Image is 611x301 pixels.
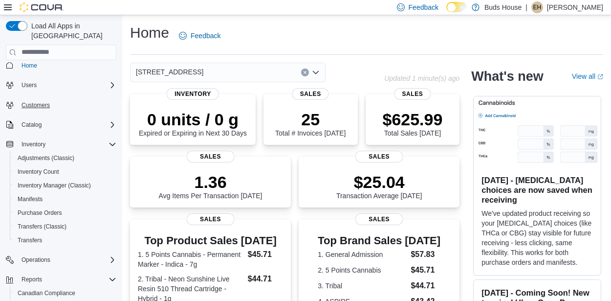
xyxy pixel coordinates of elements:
[2,138,120,151] button: Inventory
[14,207,116,219] span: Purchase Orders
[10,165,120,179] button: Inventory Count
[18,60,41,71] a: Home
[159,172,262,192] p: 1.36
[14,234,116,246] span: Transfers
[18,119,116,131] span: Catalog
[484,1,522,13] p: Buds House
[22,101,50,109] span: Customers
[139,110,247,129] p: 0 units / 0 g
[22,276,42,283] span: Reports
[191,31,220,41] span: Feedback
[14,152,78,164] a: Adjustments (Classic)
[20,2,64,12] img: Cova
[2,253,120,267] button: Operations
[301,69,309,76] button: Clear input
[14,221,116,232] span: Transfers (Classic)
[18,274,116,285] span: Reports
[14,287,116,299] span: Canadian Compliance
[18,79,41,91] button: Users
[547,1,603,13] p: [PERSON_NAME]
[159,172,262,200] div: Avg Items Per Transaction [DATE]
[22,256,50,264] span: Operations
[18,236,42,244] span: Transfers
[394,88,431,100] span: Sales
[139,110,247,137] div: Expired or Expiring in Next 30 Days
[18,79,116,91] span: Users
[18,119,45,131] button: Catalog
[14,287,79,299] a: Canadian Compliance
[10,206,120,220] button: Purchase Orders
[2,273,120,286] button: Reports
[597,74,603,80] svg: External link
[18,182,91,189] span: Inventory Manager (Classic)
[318,250,407,259] dt: 1. General Admission
[10,220,120,233] button: Transfers (Classic)
[382,110,442,129] p: $625.99
[411,264,440,276] dd: $45.71
[355,151,403,162] span: Sales
[14,166,63,178] a: Inventory Count
[409,2,438,12] span: Feedback
[18,195,43,203] span: Manifests
[446,2,467,12] input: Dark Mode
[18,99,116,111] span: Customers
[2,118,120,132] button: Catalog
[14,152,116,164] span: Adjustments (Classic)
[18,289,75,297] span: Canadian Compliance
[336,172,422,192] p: $25.04
[22,140,45,148] span: Inventory
[14,221,70,232] a: Transfers (Classic)
[27,21,116,41] span: Load All Apps in [GEOGRAPHIC_DATA]
[481,208,593,267] p: We've updated product receiving so your [MEDICAL_DATA] choices (like THCa or CBG) stay visible fo...
[318,235,440,247] h3: Top Brand Sales [DATE]
[22,62,37,69] span: Home
[138,235,283,247] h3: Top Product Sales [DATE]
[382,110,442,137] div: Total Sales [DATE]
[18,154,74,162] span: Adjustments (Classic)
[292,88,329,100] span: Sales
[18,139,116,150] span: Inventory
[18,223,66,231] span: Transfers (Classic)
[10,192,120,206] button: Manifests
[18,99,54,111] a: Customers
[22,81,37,89] span: Users
[2,98,120,112] button: Customers
[336,172,422,200] div: Transaction Average [DATE]
[572,72,603,80] a: View allExternal link
[186,151,235,162] span: Sales
[411,280,440,292] dd: $44.71
[14,207,66,219] a: Purchase Orders
[14,193,46,205] a: Manifests
[248,249,283,260] dd: $45.71
[14,193,116,205] span: Manifests
[2,78,120,92] button: Users
[10,179,120,192] button: Inventory Manager (Classic)
[275,110,346,129] p: 25
[446,12,447,13] span: Dark Mode
[136,66,203,78] span: [STREET_ADDRESS]
[411,249,440,260] dd: $57.83
[533,1,542,13] span: EH
[525,1,527,13] p: |
[312,69,320,76] button: Open list of options
[10,233,120,247] button: Transfers
[14,180,95,191] a: Inventory Manager (Classic)
[167,88,219,100] span: Inventory
[531,1,543,13] div: Emma Harrington
[14,180,116,191] span: Inventory Manager (Classic)
[471,69,543,84] h2: What's new
[18,139,49,150] button: Inventory
[2,58,120,72] button: Home
[10,286,120,300] button: Canadian Compliance
[481,175,593,205] h3: [DATE] - [MEDICAL_DATA] choices are now saved when receiving
[18,168,59,176] span: Inventory Count
[22,121,42,129] span: Catalog
[14,234,46,246] a: Transfers
[275,110,346,137] div: Total # Invoices [DATE]
[248,273,283,285] dd: $44.71
[355,213,403,225] span: Sales
[318,281,407,291] dt: 3. Tribal
[14,166,116,178] span: Inventory Count
[18,209,62,217] span: Purchase Orders
[318,265,407,275] dt: 2. 5 Points Cannabis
